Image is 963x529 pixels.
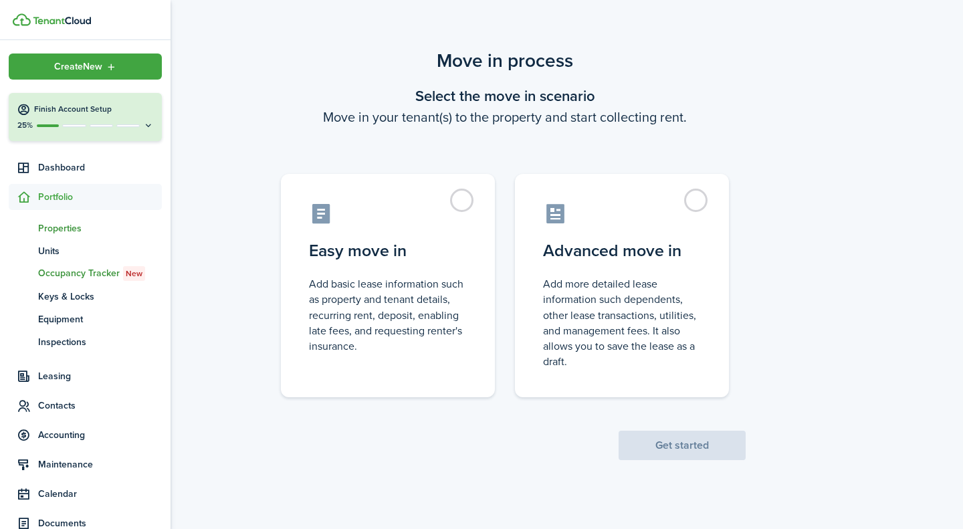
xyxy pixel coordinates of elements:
a: Keys & Locks [9,285,162,308]
span: Occupancy Tracker [38,266,162,281]
a: Equipment [9,308,162,330]
span: Accounting [38,428,162,442]
a: Occupancy TrackerNew [9,262,162,285]
span: Units [38,244,162,258]
span: Contacts [38,399,162,413]
a: Units [9,239,162,262]
scenario-title: Move in process [264,47,746,75]
span: New [126,268,142,280]
span: Properties [38,221,162,235]
a: Properties [9,217,162,239]
button: Open menu [9,54,162,80]
button: Finish Account Setup25% [9,93,162,141]
span: Leasing [38,369,162,383]
a: Dashboard [9,154,162,181]
img: TenantCloud [13,13,31,26]
a: Inspections [9,330,162,353]
span: Keys & Locks [38,290,162,304]
h4: Finish Account Setup [34,104,154,115]
control-radio-card-description: Add basic lease information such as property and tenant details, recurring rent, deposit, enablin... [309,276,467,354]
span: Equipment [38,312,162,326]
span: Calendar [38,487,162,501]
span: Portfolio [38,190,162,204]
wizard-step-header-description: Move in your tenant(s) to the property and start collecting rent. [264,107,746,127]
span: Inspections [38,335,162,349]
control-radio-card-title: Easy move in [309,239,467,263]
control-radio-card-description: Add more detailed lease information such dependents, other lease transactions, utilities, and man... [543,276,701,369]
span: Dashboard [38,161,162,175]
control-radio-card-title: Advanced move in [543,239,701,263]
wizard-step-header-title: Select the move in scenario [264,85,746,107]
span: Create New [54,62,102,72]
span: Maintenance [38,457,162,471]
img: TenantCloud [33,17,91,25]
p: 25% [17,120,33,131]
